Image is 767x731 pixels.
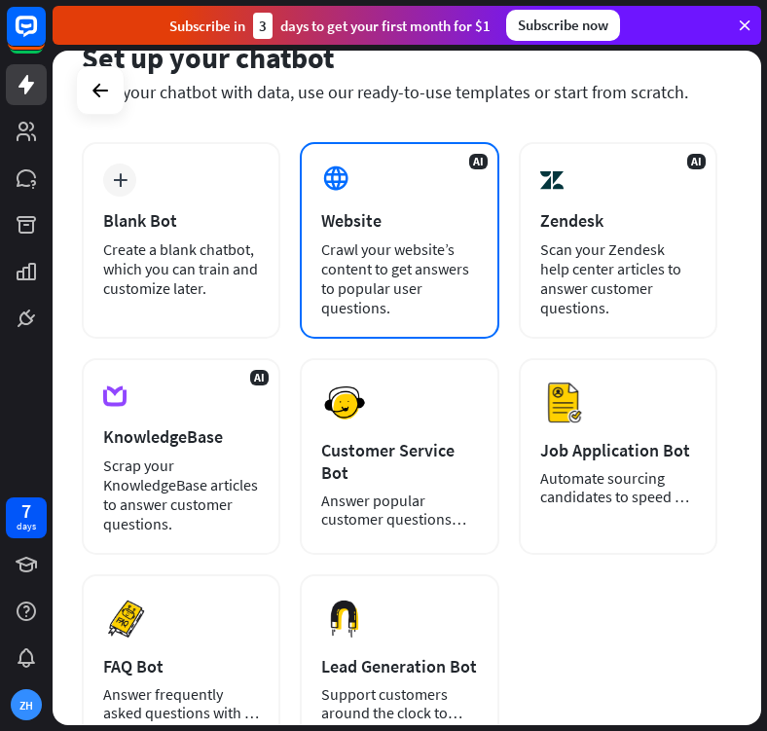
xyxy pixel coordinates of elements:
div: days [17,520,36,533]
div: Answer popular customer questions 24/7. [321,492,477,529]
div: Job Application Bot [540,439,696,461]
div: Website [321,209,477,232]
i: plus [113,173,128,187]
div: Crawl your website’s content to get answers to popular user questions. [321,239,477,317]
div: 3 [253,13,273,39]
div: Scrap your KnowledgeBase articles to answer customer questions. [103,456,259,533]
div: Automate sourcing candidates to speed up your hiring process. [540,469,696,506]
div: Scan your Zendesk help center articles to answer customer questions. [540,239,696,317]
div: KnowledgeBase [103,425,259,448]
div: Support customers around the clock to boost sales. [321,685,477,722]
button: Open LiveChat chat widget [16,8,74,66]
div: FAQ Bot [103,655,259,677]
div: Subscribe now [506,10,620,41]
span: AI [250,370,269,385]
span: AI [469,154,488,169]
div: Answer frequently asked questions with a chatbot and save your time. [103,685,259,722]
div: Customer Service Bot [321,439,477,484]
div: Create a blank chatbot, which you can train and customize later. [103,239,259,298]
span: AI [687,154,706,169]
div: ZH [11,689,42,720]
div: Subscribe in days to get your first month for $1 [169,13,491,39]
div: Lead Generation Bot [321,655,477,677]
div: Train your chatbot with data, use our ready-to-use templates or start from scratch. [82,81,717,103]
a: 7 days [6,497,47,538]
div: 7 [21,502,31,520]
div: Zendesk [540,209,696,232]
div: Set up your chatbot [82,39,717,76]
div: Blank Bot [103,209,259,232]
